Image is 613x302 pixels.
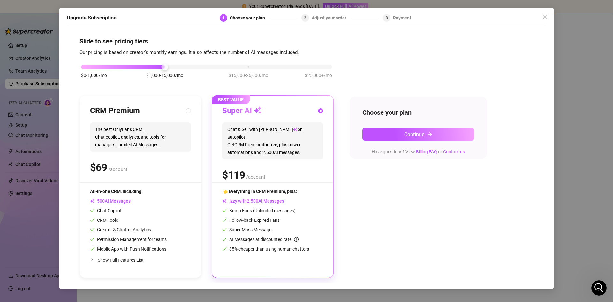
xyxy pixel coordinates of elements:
span: arrow-right [427,132,432,137]
div: Choose your plan [230,14,269,22]
span: check [222,208,227,213]
span: Follow-back Expired Fans [222,218,280,223]
span: 85% cheaper than using human chatters [222,246,309,252]
span: check [222,247,227,251]
h4: Choose your plan [362,108,474,117]
div: Close [112,3,124,14]
h3: CRM Premium [90,106,140,116]
span: Chat Copilot [90,208,122,213]
button: Emoji picker [10,209,15,214]
span: 👈 Everything in CRM Premium, plus: [222,189,297,194]
img: Profile image for Ella [18,4,28,14]
div: Payment [393,14,411,22]
span: 2 [304,16,306,20]
span: 1 [223,16,225,20]
span: Bump Fans (Unlimited messages) [222,208,296,213]
div: Amazing! Thanks for letting us know, I’ll review your bio now and make sure everything looks good... [5,36,105,75]
div: Just a couple of notes: [10,165,100,171]
span: Chat & Sell with [PERSON_NAME] on autopilot. Get CRM Premium for free, plus power automations and... [222,122,323,159]
h4: Slide to see pricing tiers [79,37,534,46]
span: check [222,237,227,242]
span: $ [222,169,245,181]
span: AI Messages [90,198,131,204]
span: Close [540,14,550,19]
span: $25,000+/mo [305,72,332,79]
button: Send a message… [110,207,120,217]
span: check [90,237,95,242]
span: Permission Management for teams [90,237,167,242]
span: check [90,247,95,251]
button: Upload attachment [30,209,35,214]
span: $15,000-25,000/mo [229,72,268,79]
span: check [222,228,227,232]
li: Check out the customizable settings under 'Bump Fans', 'Handle Chats with AI', and the 'Advanced ... [15,171,100,195]
span: $ [90,161,107,174]
button: Continuearrow-right [362,128,474,141]
span: $0-1,000/mo [81,72,107,79]
div: Done! [99,17,123,31]
h3: Super AI [222,106,261,116]
iframe: Intercom live chat [591,280,607,296]
h1: [PERSON_NAME] [31,3,72,8]
span: check [90,228,95,232]
div: [DATE] [5,80,123,89]
span: check [222,218,227,222]
span: collapsed [90,258,94,262]
p: The team can also help [31,8,79,14]
span: $1,000-15,000/mo [146,72,183,79]
span: Show Full Features List [98,258,144,263]
b: Yoni [41,91,50,95]
span: AI Messages at discounted rate [229,237,299,242]
span: info-circle [294,237,299,242]
button: Start recording [41,209,46,214]
div: Hi there 👋 The setup looks great! I'll enable [PERSON_NAME] from our side so you can activate her... [5,104,105,160]
span: check [90,218,95,222]
div: Just a couple of notes:Check out the customizable settings under 'Bump Fans', 'Handle Chats with ... [5,161,105,236]
span: Continue [404,131,425,137]
span: CRM Tools [90,218,118,223]
div: Ella says… [5,36,123,80]
div: Yoni says… [5,89,123,104]
button: Home [100,3,112,15]
div: Done! [104,21,117,27]
h5: Upgrade Subscription [67,14,117,22]
span: check [90,208,95,213]
div: Hi there 👋 The setup looks great! I'll enable [PERSON_NAME] from our side so you can activate her... [10,107,100,132]
div: Yoni says… [5,104,123,161]
a: Contact us [443,149,465,154]
div: Show Full Features List [90,252,191,267]
span: /account [108,166,127,172]
span: 3 [386,16,388,20]
span: /account [246,174,265,180]
span: Creator & Chatter Analytics [90,227,151,232]
span: The best OnlyFans CRM. Chat copilot, analytics, and tools for managers. Limited AI Messages. [90,122,191,152]
div: Amazing! Thanks for letting us know, I’ll review your bio now and make sure everything looks good... [10,40,100,71]
span: Super Mass Message [222,227,271,232]
span: close [542,14,548,19]
span: Have questions? View or [372,149,465,154]
button: Gif picker [20,209,25,214]
div: Adjust your order [312,14,350,22]
div: bagofacil says… [5,17,123,36]
span: Mobile App with Push Notifications [90,246,166,252]
span: BEST VALUE [212,95,250,104]
textarea: Message… [5,196,122,207]
span: Our pricing is based on creator's monthly earnings. It also affects the number of AI messages inc... [79,50,299,55]
button: Close [540,12,550,22]
div: joined the conversation [41,90,95,96]
img: Profile image for Yoni [32,90,39,96]
button: go back [4,3,16,15]
span: All-in-one CRM, including: [90,189,143,194]
div: Yoni says… [5,161,123,237]
a: Billing FAQ [416,149,437,154]
span: Izzy with AI Messages [222,198,284,204]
